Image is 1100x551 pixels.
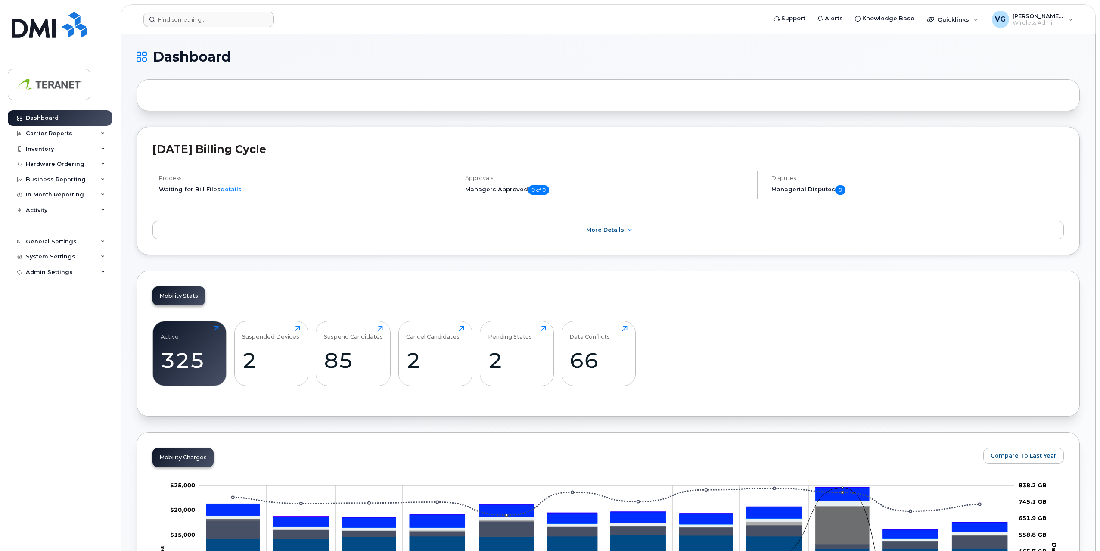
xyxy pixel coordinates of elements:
h4: Disputes [771,175,1064,181]
h4: Process [159,175,443,181]
tspan: 558.8 GB [1019,531,1047,538]
div: 85 [324,348,383,373]
g: $0 [170,531,195,538]
button: Compare To Last Year [983,448,1064,464]
span: Compare To Last Year [991,451,1056,460]
a: Pending Status2 [488,326,546,381]
h4: Approvals [465,175,749,181]
div: Suspend Candidates [324,326,383,340]
g: $0 [170,506,195,513]
g: Roaming [206,520,1007,549]
div: 2 [488,348,546,373]
div: 2 [242,348,300,373]
div: Active [161,326,179,340]
tspan: $20,000 [170,506,195,513]
h2: [DATE] Billing Cycle [152,143,1064,156]
div: Pending Status [488,326,532,340]
span: More Details [586,227,624,233]
span: 0 [835,185,845,195]
div: 66 [569,348,628,373]
a: Suspend Candidates85 [324,326,383,381]
tspan: 745.1 GB [1019,498,1047,505]
g: $0 [170,482,195,489]
a: Active325 [161,326,219,381]
g: HST [206,488,1007,538]
a: Suspended Devices2 [242,326,300,381]
tspan: $25,000 [170,482,195,489]
span: Dashboard [153,50,231,63]
a: details [221,186,242,193]
h5: Managerial Disputes [771,185,1064,195]
div: Data Conflicts [569,326,610,340]
div: Suspended Devices [242,326,299,340]
div: 2 [406,348,464,373]
div: Cancel Candidates [406,326,460,340]
tspan: 651.9 GB [1019,514,1047,521]
tspan: $15,000 [170,531,195,538]
span: 0 of 0 [528,185,549,195]
h5: Managers Approved [465,185,749,195]
a: Cancel Candidates2 [406,326,464,381]
a: Data Conflicts66 [569,326,628,381]
div: 325 [161,348,219,373]
tspan: 838.2 GB [1019,482,1047,489]
li: Waiting for Bill Files [159,185,443,193]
